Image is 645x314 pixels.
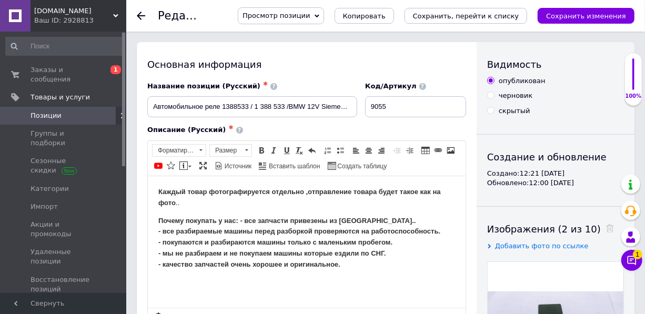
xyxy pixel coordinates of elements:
[223,162,251,171] span: Источник
[213,160,253,171] a: Источник
[335,145,346,156] a: Вставить / удалить маркированный список
[209,144,252,157] a: Размер
[363,145,375,156] a: По центру
[31,65,97,84] span: Заказы и сообщения
[487,222,624,236] div: Изображения (2 из 10)
[326,160,389,171] a: Создать таблицу
[350,145,362,156] a: По левому краю
[34,6,113,16] span: agrodekk.com.ua
[263,80,268,87] span: ✱
[405,8,528,24] button: Сохранить, перейти к списку
[538,8,634,24] button: Сохранить изменения
[153,160,164,171] a: Добавить видео с YouTube
[31,93,90,102] span: Товары и услуги
[147,82,260,90] span: Название позиции (Русский)
[336,162,387,171] span: Создать таблицу
[5,37,124,56] input: Поиск
[294,145,305,156] a: Убрать форматирование
[147,126,226,134] span: Описание (Русский)
[391,145,403,156] a: Уменьшить отступ
[281,145,293,156] a: Подчеркнутый (Ctrl+U)
[210,145,241,156] span: Размер
[420,145,431,156] a: Таблица
[404,145,416,156] a: Увеличить отступ
[487,178,624,188] div: Обновлено: 12:00 [DATE]
[228,124,233,131] span: ✱
[31,220,97,239] span: Акции и промокоды
[137,12,145,20] div: Вернуться назад
[34,16,126,25] div: Ваш ID: 2928813
[152,144,206,157] a: Форматирование
[365,82,417,90] span: Код/Артикул
[268,145,280,156] a: Курсив (Ctrl+I)
[256,145,267,156] a: Полужирный (Ctrl+B)
[306,145,318,156] a: Отменить (Ctrl+Z)
[621,250,642,271] button: Чат с покупателем1
[625,93,642,100] div: 100%
[147,96,357,117] input: Например, H&M женское платье зеленое 38 размер вечернее макси с блестками
[432,145,444,156] a: Вставить/Редактировать ссылку (Ctrl+L)
[487,150,624,164] div: Создание и обновление
[445,145,457,156] a: Изображение
[147,58,466,71] div: Основная информация
[633,248,642,257] span: 1
[376,145,387,156] a: По правому краю
[499,76,546,86] div: опубликован
[257,160,321,171] a: Вставить шаблон
[499,106,530,116] div: скрытый
[624,53,642,106] div: 100% Качество заполнения
[243,12,310,19] span: Просмотр позиции
[31,247,97,266] span: Удаленные позиции
[335,8,394,24] button: Копировать
[487,58,624,71] div: Видимость
[546,12,626,20] i: Сохранить изменения
[178,160,193,171] a: Вставить сообщение
[197,160,209,171] a: Развернуть
[153,145,196,156] span: Форматирование
[31,202,58,211] span: Импорт
[31,275,97,294] span: Восстановление позиций
[148,176,466,308] iframe: Визуальный текстовый редактор, 91EC77B3-FEFF-4B2D-8E2B-F48AECF3E81C
[110,65,121,74] span: 1
[487,169,624,178] div: Создано: 12:21 [DATE]
[165,160,177,171] a: Вставить иконку
[499,91,532,100] div: черновик
[343,12,386,20] span: Копировать
[495,242,589,250] span: Добавить фото по ссылке
[31,156,97,175] span: Сезонные скидки
[413,12,519,20] i: Сохранить, перейти к списку
[267,162,320,171] span: Вставить шаблон
[31,111,62,120] span: Позиции
[31,184,69,194] span: Категории
[322,145,334,156] a: Вставить / удалить нумерованный список
[31,129,97,148] span: Группы и подборки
